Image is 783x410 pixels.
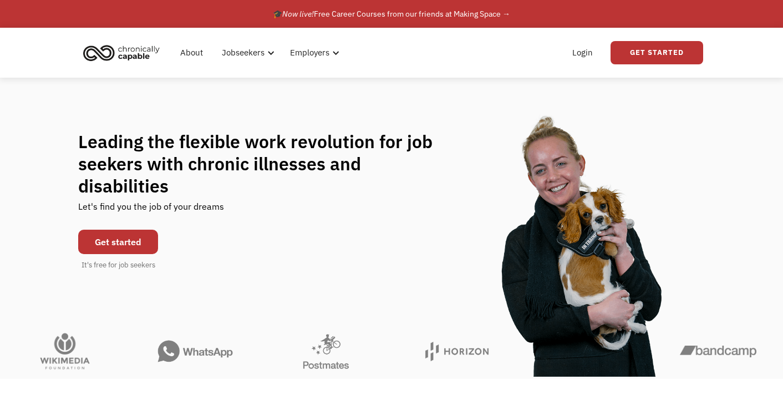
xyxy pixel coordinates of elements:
[566,35,599,70] a: Login
[215,35,278,70] div: Jobseekers
[80,41,163,65] img: Chronically Capable logo
[78,197,224,224] div: Let's find you the job of your dreams
[82,260,155,271] div: It's free for job seekers
[174,35,210,70] a: About
[273,7,510,21] div: 🎓 Free Career Courses from our friends at Making Space →
[282,9,314,19] em: Now live!
[290,46,329,59] div: Employers
[78,230,158,254] a: Get started
[611,41,703,64] a: Get Started
[78,130,454,197] h1: Leading the flexible work revolution for job seekers with chronic illnesses and disabilities
[283,35,343,70] div: Employers
[222,46,265,59] div: Jobseekers
[80,41,168,65] a: home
